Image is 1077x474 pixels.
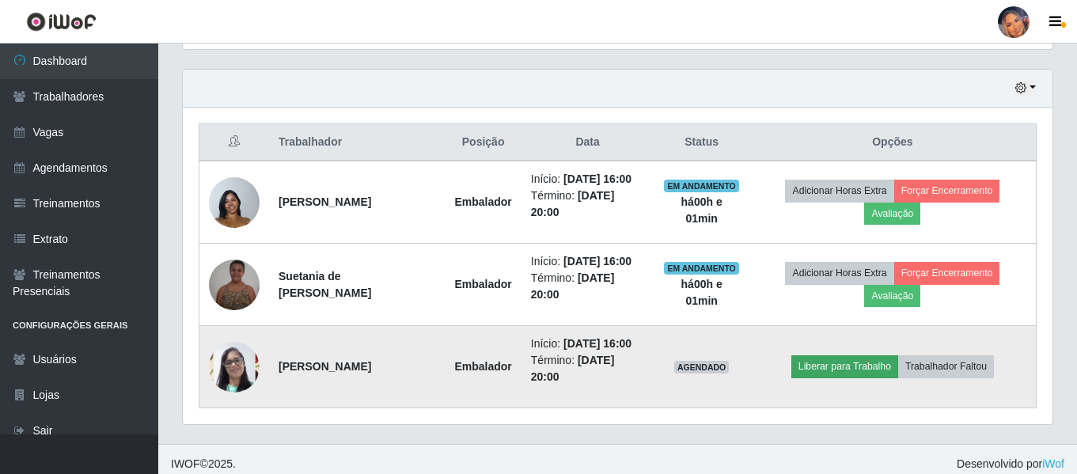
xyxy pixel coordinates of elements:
strong: [PERSON_NAME] [279,195,371,208]
img: 1754686441937.jpeg [209,322,260,412]
strong: [PERSON_NAME] [279,360,371,373]
strong: Suetania de [PERSON_NAME] [279,270,371,299]
span: IWOF [171,457,200,470]
button: Avaliação [864,285,920,307]
img: 1695763704328.jpeg [209,168,260,236]
th: Posição [445,124,521,161]
button: Adicionar Horas Extra [785,180,893,202]
strong: Embalador [454,278,511,290]
time: [DATE] 16:00 [563,255,631,267]
li: Início: [531,336,645,352]
li: Término: [531,188,645,221]
time: [DATE] 16:00 [563,337,631,350]
strong: Embalador [454,360,511,373]
img: CoreUI Logo [26,12,97,32]
th: Opções [749,124,1037,161]
button: Trabalhador Faltou [898,355,994,377]
span: © 2025 . [171,456,236,472]
time: [DATE] 16:00 [563,173,631,185]
strong: há 00 h e 01 min [681,278,722,307]
button: Forçar Encerramento [894,262,1000,284]
li: Início: [531,253,645,270]
span: EM ANDAMENTO [664,180,739,192]
img: 1732824869480.jpeg [209,260,260,310]
button: Avaliação [864,203,920,225]
strong: Embalador [454,195,511,208]
span: EM ANDAMENTO [664,262,739,275]
li: Término: [531,270,645,303]
button: Adicionar Horas Extra [785,262,893,284]
span: Desenvolvido por [957,456,1064,472]
th: Status [654,124,749,161]
th: Trabalhador [269,124,445,161]
button: Forçar Encerramento [894,180,1000,202]
strong: há 00 h e 01 min [681,195,722,225]
a: iWof [1042,457,1064,470]
li: Início: [531,171,645,188]
th: Data [521,124,654,161]
li: Término: [531,352,645,385]
button: Liberar para Trabalho [791,355,898,377]
span: AGENDADO [674,361,730,374]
